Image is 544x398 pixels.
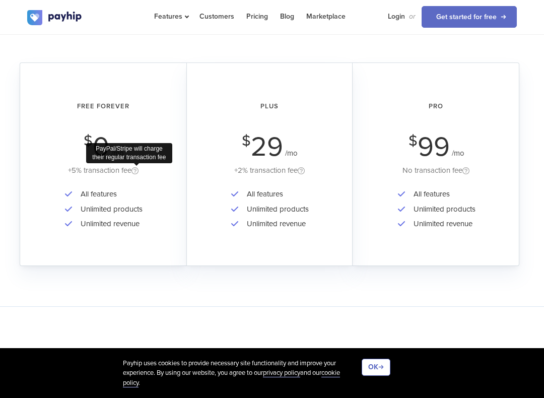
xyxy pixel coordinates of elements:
[242,217,309,231] li: Unlimited revenue
[409,202,475,217] li: Unlimited products
[242,135,251,147] span: $
[367,93,505,120] h2: Pro
[201,93,338,120] h2: Plus
[27,347,517,374] h2: Supercharge your digital prints sales
[409,217,475,231] li: Unlimited revenue
[86,143,172,163] div: PayPal/Stripe will charge their regular transaction fee
[242,187,309,202] li: All features
[452,149,464,158] span: /mo
[409,135,418,147] span: $
[154,12,187,21] span: Features
[27,10,83,25] img: logo.svg
[84,135,93,147] span: $
[409,187,475,202] li: All features
[422,6,517,28] a: Get started for free
[76,187,143,202] li: All features
[285,149,298,158] span: /mo
[251,130,283,163] span: 29
[76,217,143,231] li: Unlimited revenue
[123,359,362,388] div: Payhip uses cookies to provide necessary site functionality and improve your experience. By using...
[34,93,172,120] h2: Free Forever
[367,164,505,177] div: No transaction fee
[418,130,450,163] span: 99
[201,164,338,177] div: +2% transaction fee
[362,359,390,376] button: OK
[34,164,172,177] div: +5% transaction fee
[76,202,143,217] li: Unlimited products
[93,130,109,163] span: 0
[263,369,300,377] a: privacy policy
[242,202,309,217] li: Unlimited products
